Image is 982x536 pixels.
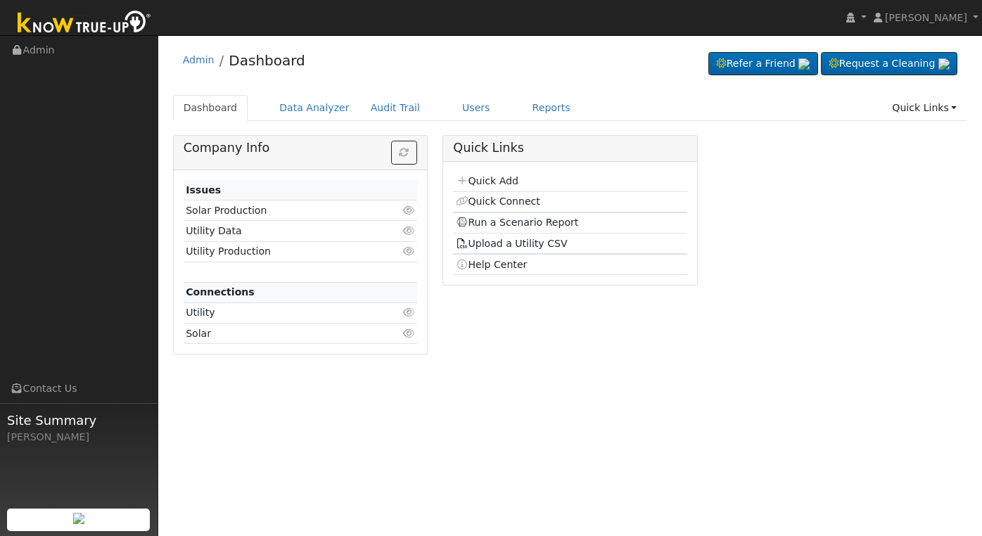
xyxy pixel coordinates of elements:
a: Reports [522,95,581,121]
strong: Issues [186,184,221,196]
h5: Quick Links [453,141,687,155]
img: Know True-Up [11,8,158,39]
td: Utility [184,302,380,323]
span: Site Summary [7,411,151,430]
a: Request a Cleaning [821,52,957,76]
a: Admin [183,54,215,65]
a: Dashboard [173,95,248,121]
i: Click to view [402,307,415,317]
img: retrieve [938,58,950,70]
i: Click to view [402,246,415,256]
a: Refer a Friend [708,52,818,76]
a: Help Center [456,259,528,270]
a: Data Analyzer [269,95,360,121]
a: Upload a Utility CSV [456,238,568,249]
i: Click to view [402,328,415,338]
img: retrieve [798,58,810,70]
a: Users [452,95,501,121]
td: Solar [184,324,380,344]
a: Quick Connect [456,196,540,207]
div: [PERSON_NAME] [7,430,151,445]
span: [PERSON_NAME] [885,12,967,23]
a: Audit Trail [360,95,431,121]
h5: Company Info [184,141,417,155]
img: retrieve [73,513,84,524]
a: Run a Scenario Report [456,217,579,228]
td: Utility Production [184,241,380,262]
strong: Connections [186,286,255,298]
td: Solar Production [184,200,380,221]
a: Dashboard [229,52,305,69]
a: Quick Links [881,95,967,121]
i: Click to view [402,205,415,215]
a: Quick Add [456,175,518,186]
i: Click to view [402,226,415,236]
td: Utility Data [184,221,380,241]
